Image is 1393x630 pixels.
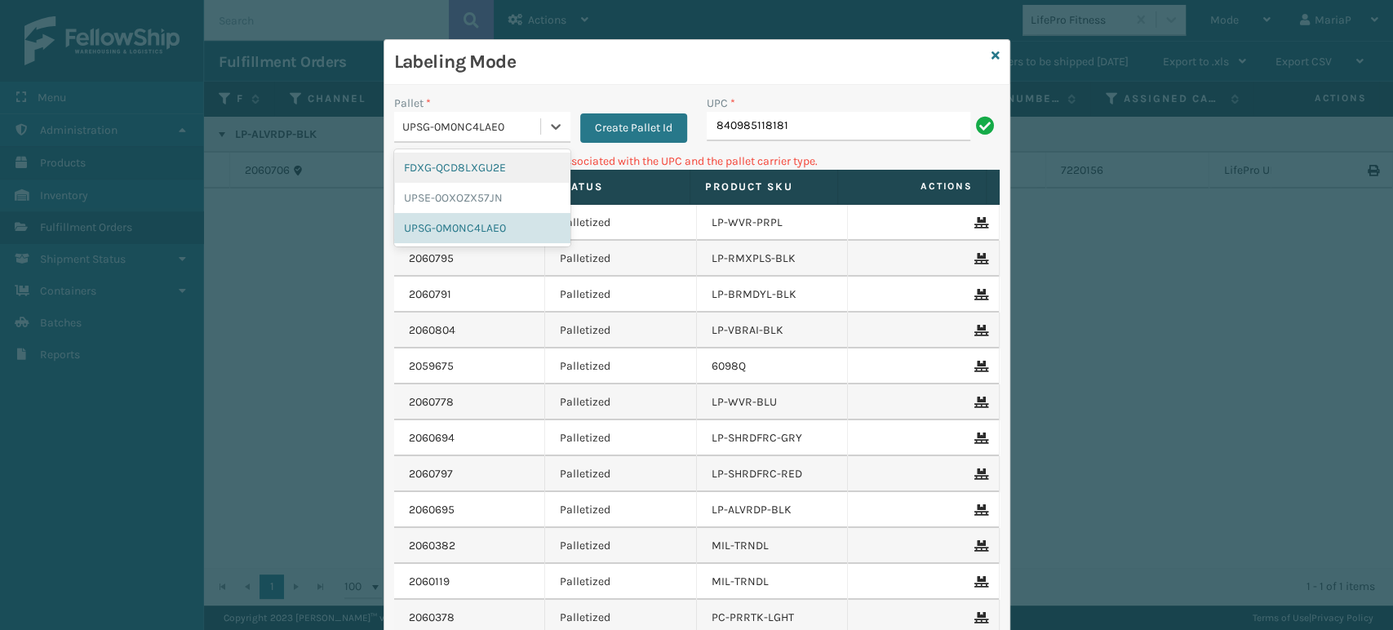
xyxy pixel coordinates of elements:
[409,466,453,482] a: 2060797
[409,574,450,590] a: 2060119
[394,50,985,74] h3: Labeling Mode
[409,538,455,554] a: 2060382
[545,384,697,420] td: Palletized
[697,528,849,564] td: MIL-TRNDL
[974,253,984,264] i: Remove From Pallet
[402,118,542,135] div: UPSG-0M0NC4LAE0
[974,325,984,336] i: Remove From Pallet
[697,277,849,313] td: LP-BRMDYL-BLK
[697,420,849,456] td: LP-SHRDFRC-GRY
[974,612,984,623] i: Remove From Pallet
[545,313,697,348] td: Palletized
[974,576,984,588] i: Remove From Pallet
[545,564,697,600] td: Palletized
[697,456,849,492] td: LP-SHRDFRC-RED
[409,502,455,518] a: 2060695
[394,95,431,112] label: Pallet
[394,183,570,213] div: UPSE-0OXOZX57JN
[409,322,455,339] a: 2060804
[394,153,1000,170] p: Can't find any fulfillment orders associated with the UPC and the pallet carrier type.
[707,95,735,112] label: UPC
[394,213,570,243] div: UPSG-0M0NC4LAE0
[697,384,849,420] td: LP-WVR-BLU
[545,420,697,456] td: Palletized
[409,610,455,626] a: 2060378
[697,348,849,384] td: 6098Q
[409,394,454,410] a: 2060778
[843,173,983,200] span: Actions
[974,289,984,300] i: Remove From Pallet
[974,397,984,408] i: Remove From Pallet
[974,361,984,372] i: Remove From Pallet
[409,430,455,446] a: 2060694
[394,153,570,183] div: FDXG-QCD8LXGU2E
[697,241,849,277] td: LP-RMXPLS-BLK
[545,456,697,492] td: Palletized
[557,180,675,194] label: Status
[409,358,454,375] a: 2059675
[545,277,697,313] td: Palletized
[545,528,697,564] td: Palletized
[974,433,984,444] i: Remove From Pallet
[697,205,849,241] td: LP-WVR-PRPL
[580,113,687,143] button: Create Pallet Id
[974,217,984,228] i: Remove From Pallet
[974,540,984,552] i: Remove From Pallet
[409,286,451,303] a: 2060791
[974,468,984,480] i: Remove From Pallet
[697,313,849,348] td: LP-VBRAI-BLK
[545,492,697,528] td: Palletized
[705,180,823,194] label: Product SKU
[409,251,454,267] a: 2060795
[697,492,849,528] td: LP-ALVRDP-BLK
[974,504,984,516] i: Remove From Pallet
[697,564,849,600] td: MIL-TRNDL
[545,348,697,384] td: Palletized
[545,205,697,241] td: Palletized
[545,241,697,277] td: Palletized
